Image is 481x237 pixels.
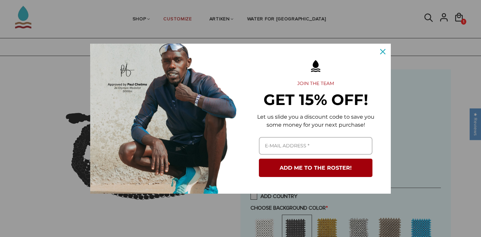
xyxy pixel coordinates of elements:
[259,159,372,177] button: ADD ME TO THE ROSTER!
[380,49,385,54] svg: close icon
[259,137,372,155] input: Email field
[375,44,391,60] button: Close
[264,90,368,109] strong: GET 15% OFF!
[251,113,380,129] p: Let us slide you a discount code to save you some money for your next purchase!
[251,81,380,87] h2: JOIN THE TEAM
